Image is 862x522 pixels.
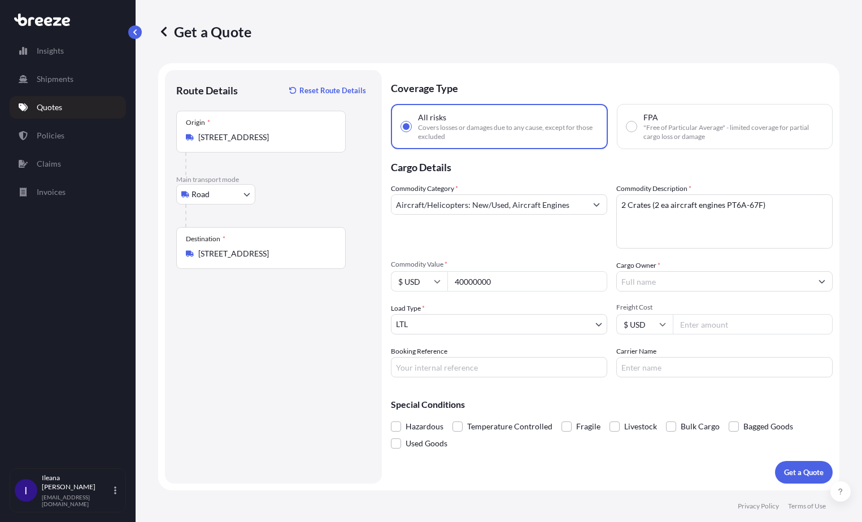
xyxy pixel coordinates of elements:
[418,123,598,141] span: Covers losses or damages due to any cause, except for those excluded
[391,194,586,215] input: Select a commodity type
[186,118,210,127] div: Origin
[37,102,62,113] p: Quotes
[42,473,112,491] p: Ileana [PERSON_NAME]
[391,303,425,314] span: Load Type
[788,502,826,511] a: Terms of Use
[812,271,832,292] button: Show suggestions
[37,45,64,56] p: Insights
[37,130,64,141] p: Policies
[784,467,824,478] p: Get a Quote
[616,260,660,271] label: Cargo Owner
[406,435,447,452] span: Used Goods
[396,319,408,330] span: LTL
[743,418,793,435] span: Bagged Goods
[10,181,126,203] a: Invoices
[10,68,126,90] a: Shipments
[176,175,371,184] p: Main transport mode
[37,186,66,198] p: Invoices
[391,314,607,334] button: LTL
[616,357,833,377] input: Enter name
[176,84,238,97] p: Route Details
[186,234,225,243] div: Destination
[447,271,607,292] input: Type amount
[198,248,332,259] input: Destination
[10,153,126,175] a: Claims
[391,149,833,183] p: Cargo Details
[42,494,112,507] p: [EMAIL_ADDRESS][DOMAIN_NAME]
[775,461,833,484] button: Get a Quote
[284,81,371,99] button: Reset Route Details
[576,418,600,435] span: Fragile
[406,418,443,435] span: Hazardous
[616,183,691,194] label: Commodity Description
[418,112,446,123] span: All risks
[643,123,823,141] span: "Free of Particular Average" - limited coverage for partial cargo loss or damage
[191,189,210,200] span: Road
[681,418,720,435] span: Bulk Cargo
[467,418,552,435] span: Temperature Controlled
[37,73,73,85] p: Shipments
[391,183,458,194] label: Commodity Category
[616,346,656,357] label: Carrier Name
[391,260,607,269] span: Commodity Value
[158,23,251,41] p: Get a Quote
[616,303,833,312] span: Freight Cost
[391,70,833,104] p: Coverage Type
[391,357,607,377] input: Your internal reference
[643,112,658,123] span: FPA
[10,124,126,147] a: Policies
[176,184,255,205] button: Select transport
[299,85,366,96] p: Reset Route Details
[673,314,833,334] input: Enter amount
[738,502,779,511] a: Privacy Policy
[10,40,126,62] a: Insights
[391,346,447,357] label: Booking Reference
[617,271,812,292] input: Full name
[37,158,61,169] p: Claims
[586,194,607,215] button: Show suggestions
[626,121,637,132] input: FPA"Free of Particular Average" - limited coverage for partial cargo loss or damage
[198,132,332,143] input: Origin
[391,400,833,409] p: Special Conditions
[401,121,411,132] input: All risksCovers losses or damages due to any cause, except for those excluded
[10,96,126,119] a: Quotes
[24,485,28,496] span: I
[624,418,657,435] span: Livestock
